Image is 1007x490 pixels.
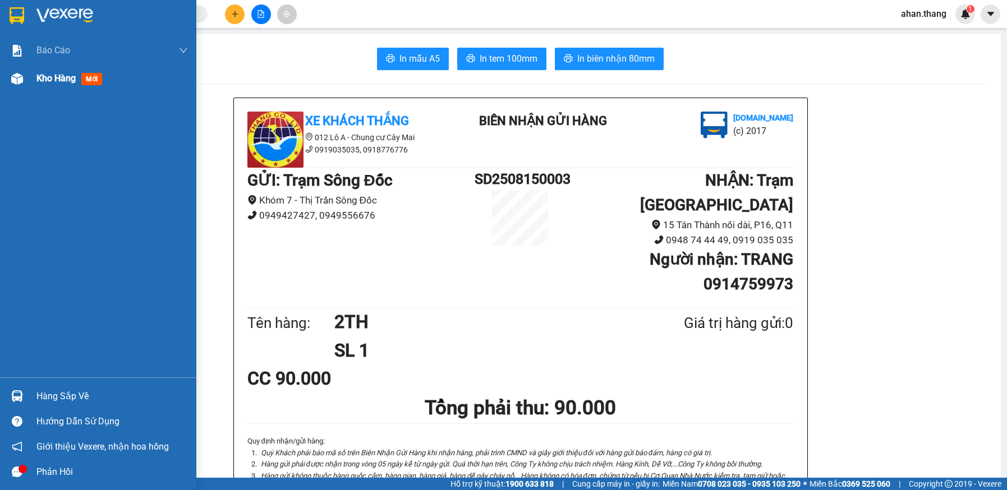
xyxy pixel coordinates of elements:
sup: 1 [967,5,974,13]
i: Quý Khách phải báo mã số trên Biên Nhận Gửi Hàng khi nhận hàng, phải trình CMND và giấy giới thiệ... [261,449,712,457]
li: (c) 2017 [733,124,793,138]
span: phone [247,210,257,220]
strong: 0369 525 060 [842,479,890,488]
div: Trạm [GEOGRAPHIC_DATA] [73,10,187,36]
span: CC : [71,75,87,87]
img: warehouse-icon [11,390,23,402]
button: printerIn biên nhận 80mm [555,48,664,70]
li: 0919035035, 0918776776 [247,144,449,156]
h1: Tổng phải thu: 90.000 [247,392,794,423]
h1: 2TH [334,308,629,336]
span: In biên nhận 80mm [577,52,655,66]
span: plus [231,10,239,18]
li: Khóm 7 - Thị Trấn Sông Đốc [247,193,475,208]
span: message [12,466,22,477]
span: notification [12,441,22,452]
span: mới [81,73,102,85]
span: Kho hàng [36,73,76,84]
span: question-circle [12,416,22,427]
div: CC 90.000 [247,364,427,392]
span: | [562,478,564,490]
span: 1 [968,5,972,13]
b: [DOMAIN_NAME] [733,113,793,122]
strong: 1900 633 818 [505,479,554,488]
img: warehouse-icon [11,73,23,85]
img: icon-new-feature [960,9,971,19]
li: 0949427427, 0949556676 [247,208,475,223]
span: phone [654,235,664,244]
span: | [899,478,900,490]
img: logo.jpg [247,112,304,168]
span: printer [564,54,573,64]
span: aim [283,10,291,18]
b: Xe Khách THẮNG [305,114,409,128]
li: 0948 74 44 49, 0919 035 035 [566,233,794,248]
span: file-add [257,10,265,18]
span: ahan.thang [892,7,955,21]
div: Hướng dẫn sử dụng [36,413,188,430]
span: Cung cấp máy in - giấy in: [572,478,660,490]
span: In mẫu A5 [399,52,440,66]
span: printer [466,54,475,64]
span: environment [247,195,257,205]
span: Gửi: [10,11,27,22]
h1: SL 1 [334,336,629,364]
div: Phản hồi [36,464,188,480]
button: printerIn mẫu A5 [377,48,449,70]
span: environment [305,133,313,141]
div: 90.000 [71,72,188,88]
span: caret-down [986,9,996,19]
li: 012 Lô A - Chung cư Cây Mai [247,131,449,144]
div: Giá trị hàng gửi: 0 [629,312,793,335]
h1: SD2508150003 [475,168,565,190]
div: Trạm Sông Đốc [10,10,65,36]
span: Hỗ trợ kỹ thuật: [450,478,554,490]
span: Giới thiệu Vexere, nhận hoa hồng [36,440,169,454]
span: Nhận: [73,11,100,22]
div: 0914759973 [73,50,187,66]
div: Hàng sắp về [36,388,188,405]
div: Tên hàng: [247,312,335,335]
b: NHẬN : Trạm [GEOGRAPHIC_DATA] [640,171,793,214]
span: In tem 100mm [480,52,537,66]
span: ⚪️ [803,482,807,486]
span: environment [651,220,661,229]
b: BIÊN NHẬN GỬI HÀNG [479,114,607,128]
button: aim [277,4,297,24]
img: logo-vxr [10,7,24,24]
span: phone [305,145,313,153]
span: down [179,46,188,55]
button: printerIn tem 100mm [457,48,546,70]
span: Miền Nam [663,478,801,490]
span: copyright [945,480,953,488]
b: GỬI : Trạm Sông Đốc [247,171,393,189]
button: caret-down [981,4,1000,24]
button: file-add [251,4,271,24]
button: plus [225,4,245,24]
strong: 0708 023 035 - 0935 103 250 [698,479,801,488]
img: solution-icon [11,45,23,57]
b: Người nhận : TRANG 0914759973 [650,250,793,293]
div: TRANG [73,36,187,50]
li: 15 Tân Thành nối dài, P16, Q11 [566,218,794,233]
img: logo.jpg [701,112,728,138]
span: Miền Bắc [810,478,890,490]
span: Báo cáo [36,43,70,57]
i: Hàng gửi phải được nhận trong vòng 05 ngày kể từ ngày gửi. Quá thời hạn trên, Công Ty không chịu ... [261,460,762,468]
span: printer [386,54,395,64]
